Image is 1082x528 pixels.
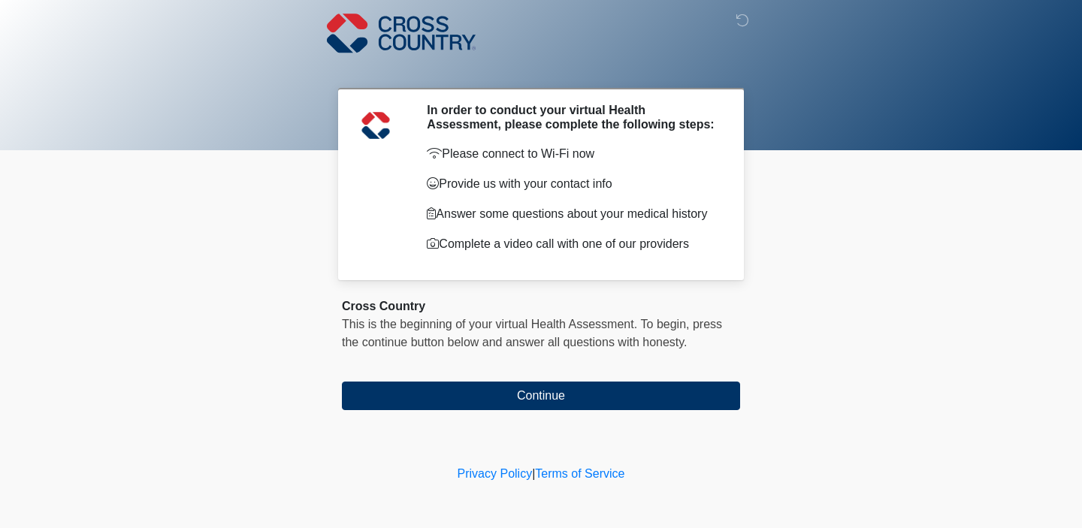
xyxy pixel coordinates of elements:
img: Cross Country Logo [327,11,476,55]
h1: ‎ ‎ ‎ [331,54,751,82]
span: To begin, [641,318,693,330]
a: Terms of Service [535,467,624,480]
h2: In order to conduct your virtual Health Assessment, please complete the following steps: [427,103,718,131]
a: Privacy Policy [458,467,533,480]
div: Cross Country [342,297,740,315]
p: Please connect to Wi-Fi now [427,145,718,163]
p: Provide us with your contact info [427,175,718,193]
button: Continue [342,382,740,410]
img: Agent Avatar [353,103,398,148]
span: press the continue button below and answer all questions with honesty. [342,318,722,348]
p: Complete a video call with one of our providers [427,235,718,253]
p: Answer some questions about your medical history [427,205,718,223]
span: This is the beginning of your virtual Health Assessment. [342,318,637,330]
a: | [532,467,535,480]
